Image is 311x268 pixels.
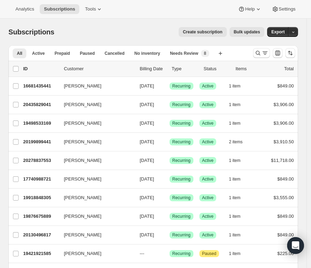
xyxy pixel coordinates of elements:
[32,51,45,56] span: Active
[140,102,154,107] span: [DATE]
[23,118,294,128] div: 19498533169[PERSON_NAME][DATE]SuccessRecurringSuccessActive1 item$3,906.00
[229,174,248,184] button: 1 item
[23,249,294,259] div: 19421921585[PERSON_NAME]---SuccessRecurringAttentionPaused1 item$225.00
[202,120,214,126] span: Active
[202,102,214,107] span: Active
[284,65,294,72] p: Total
[64,213,101,220] span: [PERSON_NAME]
[267,27,289,37] button: Export
[277,214,294,219] span: $849.00
[17,51,22,56] span: All
[234,29,260,35] span: Bulk updates
[140,158,154,163] span: [DATE]
[140,120,154,126] span: [DATE]
[229,230,248,240] button: 1 item
[23,176,58,183] p: 17740988721
[287,237,304,254] div: Open Intercom Messenger
[64,250,101,257] span: [PERSON_NAME]
[140,176,154,182] span: [DATE]
[229,211,248,221] button: 1 item
[54,51,70,56] span: Prepaid
[229,251,240,256] span: 1 item
[60,248,130,259] button: [PERSON_NAME]
[60,192,130,203] button: [PERSON_NAME]
[172,158,191,163] span: Recurring
[229,158,240,163] span: 1 item
[172,214,191,219] span: Recurring
[140,139,154,144] span: [DATE]
[229,214,240,219] span: 1 item
[85,6,96,12] span: Tools
[273,102,294,107] span: $3,906.00
[202,139,214,145] span: Active
[271,158,294,163] span: $11,718.00
[204,65,230,72] p: Status
[23,211,294,221] div: 19876675889[PERSON_NAME][DATE]SuccessRecurringSuccessActive1 item$849.00
[23,213,58,220] p: 19876675889
[172,195,191,201] span: Recurring
[202,251,217,256] span: Paused
[8,28,54,36] span: Subscriptions
[229,118,248,128] button: 1 item
[273,120,294,126] span: $3,906.00
[23,65,294,72] div: IDCustomerBilling DateTypeStatusItemsTotal
[23,81,294,91] div: 16681435441[PERSON_NAME][DATE]SuccessRecurringSuccessActive1 item$849.00
[273,139,294,144] span: $3,910.50
[229,120,240,126] span: 1 item
[229,195,240,201] span: 1 item
[202,195,214,201] span: Active
[229,102,240,107] span: 1 item
[23,174,294,184] div: 17740988721[PERSON_NAME][DATE]SuccessRecurringSuccessActive1 item$849.00
[60,174,130,185] button: [PERSON_NAME]
[229,193,248,203] button: 1 item
[64,176,101,183] span: [PERSON_NAME]
[229,176,240,182] span: 1 item
[60,99,130,110] button: [PERSON_NAME]
[134,51,160,56] span: No inventory
[64,231,101,238] span: [PERSON_NAME]
[202,83,214,89] span: Active
[23,100,294,110] div: 20435829041[PERSON_NAME][DATE]SuccessRecurringSuccessActive1 item$3,906.00
[245,6,254,12] span: Help
[64,120,101,127] span: [PERSON_NAME]
[64,138,101,145] span: [PERSON_NAME]
[229,100,248,110] button: 1 item
[105,51,125,56] span: Cancelled
[253,48,270,58] button: Search and filter results
[172,251,191,256] span: Recurring
[172,102,191,107] span: Recurring
[23,193,294,203] div: 19918848305[PERSON_NAME][DATE]SuccessRecurringSuccessActive1 item$3,555.00
[229,81,248,91] button: 1 item
[179,27,227,37] button: Create subscription
[40,4,79,14] button: Subscriptions
[140,251,144,256] span: ---
[64,194,101,201] span: [PERSON_NAME]
[202,158,214,163] span: Active
[172,232,191,238] span: Recurring
[11,4,38,14] button: Analytics
[64,157,101,164] span: [PERSON_NAME]
[23,156,294,165] div: 20278837553[PERSON_NAME][DATE]SuccessRecurringSuccessActive1 item$11,718.00
[60,80,130,92] button: [PERSON_NAME]
[202,176,214,182] span: Active
[23,157,58,164] p: 20278837553
[285,48,295,58] button: Sort the results
[23,230,294,240] div: 20130496817[PERSON_NAME][DATE]SuccessRecurringSuccessActive1 item$849.00
[273,48,283,58] button: Customize table column order and visibility
[202,214,214,219] span: Active
[23,83,58,90] p: 16681435441
[81,4,107,14] button: Tools
[44,6,75,12] span: Subscriptions
[230,27,264,37] button: Bulk updates
[23,120,58,127] p: 19498533169
[23,250,58,257] p: 19421921585
[229,156,248,165] button: 1 item
[64,101,101,108] span: [PERSON_NAME]
[229,137,250,147] button: 2 items
[273,195,294,200] span: $3,555.00
[172,176,191,182] span: Recurring
[172,120,191,126] span: Recurring
[279,6,296,12] span: Settings
[277,232,294,237] span: $849.00
[140,214,154,219] span: [DATE]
